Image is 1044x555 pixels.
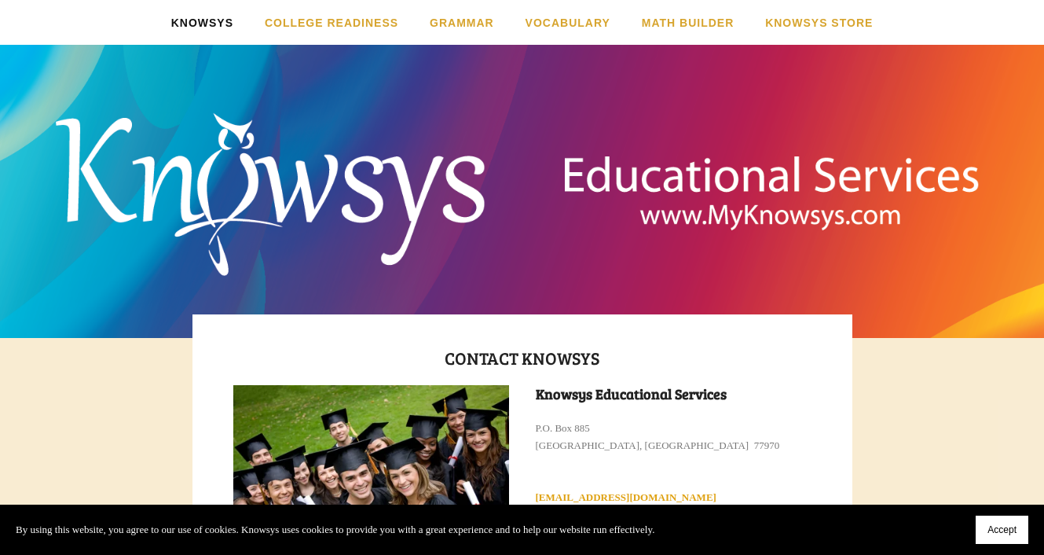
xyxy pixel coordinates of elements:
[16,521,654,538] p: By using this website, you agree to our use of cookies. Knowsys uses cookies to provide you with ...
[976,516,1028,544] button: Accept
[536,420,811,454] p: P.O. Box 885 [GEOGRAPHIC_DATA], [GEOGRAPHIC_DATA] 77970
[536,491,716,503] a: [EMAIL_ADDRESS][DOMAIN_NAME]
[304,68,740,281] a: Knowsys Educational Services
[987,524,1017,535] span: Accept
[536,384,727,403] strong: Knowsys Educational Services
[233,344,811,372] h1: Contact Knowsys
